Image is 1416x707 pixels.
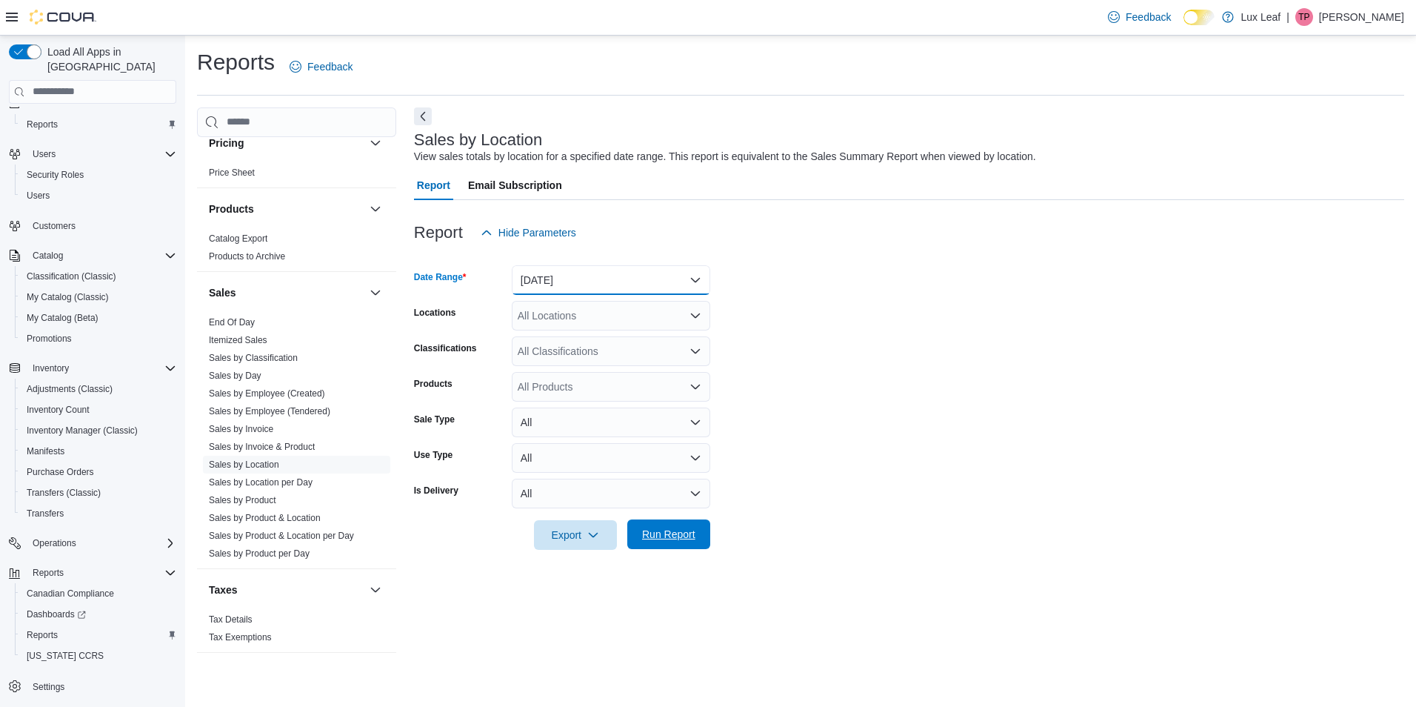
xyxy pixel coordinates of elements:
[27,119,58,130] span: Reports
[498,225,576,240] span: Hide Parameters
[27,291,109,303] span: My Catalog (Classic)
[209,531,354,541] a: Sales by Product & Location per Day
[209,352,298,364] span: Sales by Classification
[209,370,261,382] span: Sales by Day
[534,520,617,550] button: Export
[27,608,86,620] span: Dashboards
[27,487,101,499] span: Transfers (Classic)
[209,423,273,435] span: Sales by Invoice
[21,442,70,460] a: Manifests
[367,200,384,218] button: Products
[15,583,182,604] button: Canadian Compliance
[689,345,701,357] button: Open list of options
[209,582,238,597] h3: Taxes
[414,131,543,149] h3: Sales by Location
[27,650,104,662] span: [US_STATE] CCRS
[15,266,182,287] button: Classification (Classic)
[209,494,276,506] span: Sales by Product
[15,462,182,482] button: Purchase Orders
[209,251,285,262] a: Products to Archive
[367,134,384,152] button: Pricing
[27,678,70,696] a: Settings
[21,647,176,665] span: Washington CCRS
[33,537,76,549] span: Operations
[209,424,273,434] a: Sales by Invoice
[21,116,176,133] span: Reports
[27,677,176,695] span: Settings
[209,202,364,216] button: Products
[27,466,94,478] span: Purchase Orders
[21,309,104,327] a: My Catalog (Beta)
[1295,8,1313,26] div: Tony Parcels
[414,271,467,283] label: Date Range
[21,116,64,133] a: Reports
[209,614,253,625] span: Tax Details
[209,632,272,643] a: Tax Exemptions
[27,445,64,457] span: Manifests
[21,626,64,644] a: Reports
[209,631,272,643] span: Tax Exemptions
[209,233,267,244] a: Catalog Export
[209,614,253,625] a: Tax Details
[21,288,176,306] span: My Catalog (Classic)
[209,477,313,488] a: Sales by Location per Day
[512,265,710,295] button: [DATE]
[689,381,701,393] button: Open list of options
[21,463,100,481] a: Purchase Orders
[15,482,182,503] button: Transfers (Classic)
[27,564,70,582] button: Reports
[209,406,330,416] a: Sales by Employee (Tendered)
[27,145,176,163] span: Users
[543,520,608,550] span: Export
[21,166,176,184] span: Security Roles
[209,136,364,150] button: Pricing
[27,588,114,600] span: Canadian Compliance
[27,383,113,395] span: Adjustments (Classic)
[209,582,364,597] button: Taxes
[21,288,115,306] a: My Catalog (Classic)
[21,422,144,439] a: Inventory Manager (Classic)
[21,187,176,205] span: Users
[1241,8,1281,26] p: Lux Leaf
[209,548,310,560] span: Sales by Product per Day
[414,414,455,425] label: Sale Type
[21,380,118,398] a: Adjustments (Classic)
[21,463,176,481] span: Purchase Orders
[3,144,182,165] button: Users
[209,202,254,216] h3: Products
[21,268,176,285] span: Classification (Classic)
[209,459,279,470] a: Sales by Location
[21,585,176,603] span: Canadian Compliance
[27,312,98,324] span: My Catalog (Beta)
[284,52,358,82] a: Feedback
[1286,8,1289,26] p: |
[209,285,364,300] button: Sales
[512,443,710,473] button: All
[15,287,182,308] button: My Catalog (Classic)
[21,647,110,665] a: [US_STATE] CCRS
[21,401,96,419] a: Inventory Count
[3,215,182,236] button: Customers
[209,353,298,363] a: Sales by Classification
[209,136,244,150] h3: Pricing
[33,567,64,579] span: Reports
[512,479,710,508] button: All
[3,675,182,697] button: Settings
[414,107,432,125] button: Next
[15,420,182,441] button: Inventory Manager (Classic)
[21,330,78,348] a: Promotions
[1183,10,1215,25] input: Dark Mode
[21,505,176,522] span: Transfers
[15,503,182,524] button: Transfers
[209,285,236,300] h3: Sales
[209,317,255,328] a: End Of Day
[209,548,310,559] a: Sales by Product per Day
[27,359,75,377] button: Inventory
[367,284,384,302] button: Sales
[21,422,176,439] span: Inventory Manager (Classic)
[27,564,176,582] span: Reports
[27,169,84,181] span: Security Roles
[209,495,276,505] a: Sales by Product
[468,170,562,200] span: Email Subscription
[27,508,64,520] span: Transfers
